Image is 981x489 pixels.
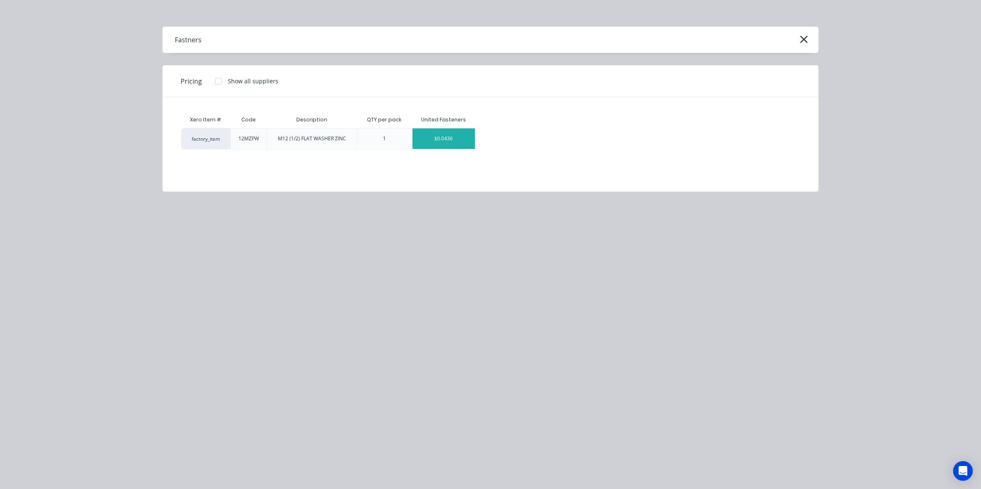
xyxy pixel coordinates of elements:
div: Description [290,110,334,130]
div: Show all suppliers [228,77,278,85]
span: Pricing [181,76,202,86]
div: Fastners [175,35,202,45]
div: United Fasteners [421,116,466,123]
div: QTY per pack [360,110,408,130]
div: 12MZPW [238,135,259,142]
div: 1 [383,135,386,142]
div: Xero Item # [181,112,230,128]
div: $0.0436 [413,128,475,149]
div: Open Intercom Messenger [953,461,973,481]
div: factory_item [181,128,230,149]
div: M12 (1/2) FLAT WASHER ZINC [278,135,346,142]
div: Code [235,110,262,130]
